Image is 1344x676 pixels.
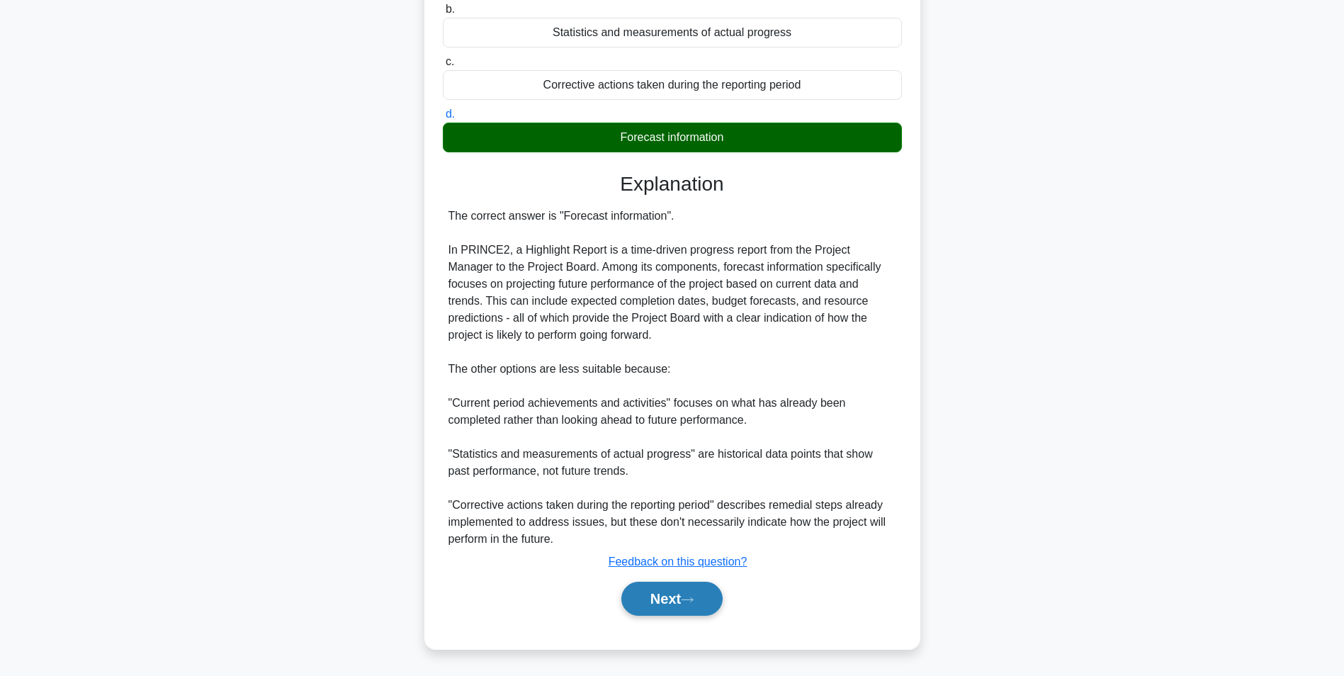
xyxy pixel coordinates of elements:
a: Feedback on this question? [609,556,747,568]
h3: Explanation [451,172,893,196]
span: c. [446,55,454,67]
span: b. [446,3,455,15]
div: The correct answer is "Forecast information". In PRINCE2, a Highlight Report is a time-driven pro... [448,208,896,548]
div: Corrective actions taken during the reporting period [443,70,902,100]
span: d. [446,108,455,120]
button: Next [621,582,723,616]
div: Forecast information [443,123,902,152]
div: Statistics and measurements of actual progress [443,18,902,47]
